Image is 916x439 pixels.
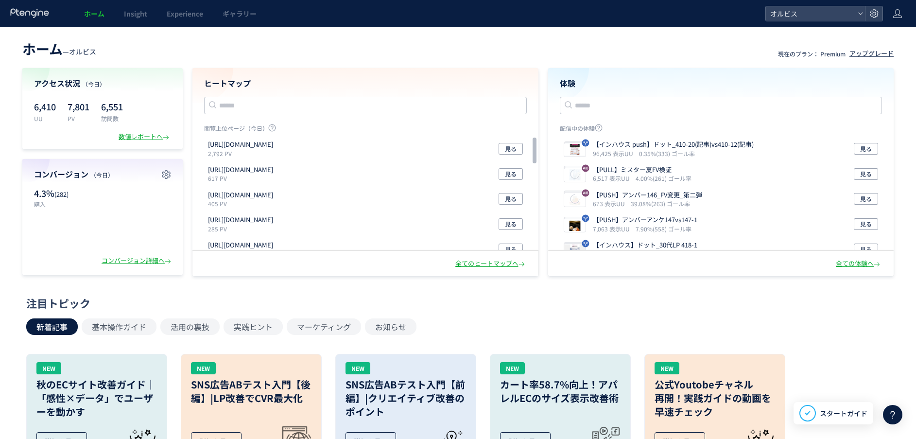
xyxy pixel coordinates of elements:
p: https://orbis.co.jp/order/thanks [208,140,273,149]
div: 全てのヒートマップへ [455,259,527,268]
p: 購入 [34,200,98,208]
h4: コンバージョン [34,169,171,180]
span: Experience [167,9,203,18]
span: 見る [505,168,517,180]
p: 6,551 [101,99,123,114]
p: 7,801 [68,99,89,114]
span: 見る [505,218,517,230]
h3: SNS広告ABテスト入門【前編】|クリエイティブ改善のポイント [346,378,466,419]
button: 見る [499,168,523,180]
p: https://pr.orbis.co.jp/special/04 [208,191,273,200]
div: 注目トピック [26,296,885,311]
p: 285 PV [208,225,277,233]
button: 見る [499,244,523,255]
span: ホーム [22,39,63,58]
div: NEW [500,362,525,374]
button: 見る [499,218,523,230]
button: 実践ヒント [224,318,283,335]
p: 現在のプラン： Premium [778,50,846,58]
h3: 秋のECサイト改善ガイド｜「感性×データ」でユーザーを動かす [36,378,157,419]
div: コンバージョン詳細へ [102,256,173,265]
p: 4.3% [34,187,98,200]
p: 6,410 [34,99,56,114]
div: 数値レポートへ [119,132,171,141]
p: PV [68,114,89,123]
p: https://pr.orbis.co.jp/cosmetics/clearful/205 [208,215,273,225]
p: 617 PV [208,174,277,182]
p: 訪問数 [101,114,123,123]
span: 見る [505,244,517,255]
button: 見る [499,193,523,205]
div: NEW [36,362,61,374]
span: （今日） [90,171,114,179]
span: （今日） [82,80,105,88]
p: 閲覧上位ページ（今日） [204,124,527,136]
button: マーケティング [287,318,361,335]
p: 2,792 PV [208,149,277,158]
div: NEW [346,362,370,374]
button: 見る [499,143,523,155]
p: https://pr.orbis.co.jp/cosmetics/u/100 [208,165,273,175]
span: 見る [505,193,517,205]
span: ホーム [84,9,104,18]
button: 新着記事 [26,318,78,335]
p: 213 PV [208,250,277,258]
span: オルビス [767,6,854,21]
p: https://pr.orbis.co.jp/cosmetics/udot/413-1 [208,241,273,250]
button: お知らせ [365,318,416,335]
h3: 公式Youtobeチャネル 再開！実践ガイドの動画を 早速チェック [655,378,775,419]
p: UU [34,114,56,123]
h4: ヒートマップ [204,78,527,89]
button: 活用の裏技 [160,318,220,335]
span: スタートガイド [820,408,867,419]
h3: SNS広告ABテスト入門【後編】|LP改善でCVR最大化 [191,378,311,405]
h4: アクセス状況 [34,78,171,89]
span: 見る [505,143,517,155]
div: NEW [655,362,679,374]
span: (282) [54,190,69,199]
p: 405 PV [208,199,277,208]
div: — [22,39,96,58]
button: 基本操作ガイド [82,318,156,335]
span: Insight [124,9,147,18]
div: アップグレード [849,49,894,58]
h3: カート率58.7%向上！アパレルECのサイズ表示改善術 [500,378,621,405]
div: NEW [191,362,216,374]
span: オルビス [69,47,96,56]
span: ギャラリー [223,9,257,18]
